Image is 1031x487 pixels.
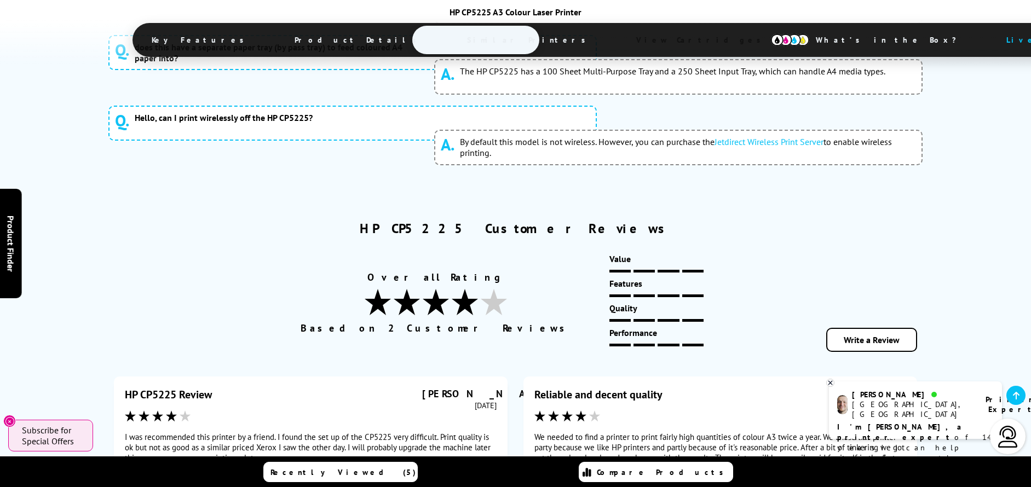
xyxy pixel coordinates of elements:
[837,395,848,414] img: ashley-livechat.png
[135,112,420,123] span: Hello, can I print wirelessly off the HP CP5225?
[422,387,563,400] span: [PERSON_NAME]
[125,432,497,463] div: I was recommended this printer by a friend. I found the set up of the CP5225 very difficult. Prin...
[534,387,663,402] div: Reliable and decent quality
[115,112,129,129] span: Q.
[534,432,906,473] div: We needed to find a printer to print fairly high quantities of colour A3 twice a year. We chose t...
[852,390,972,399] div: [PERSON_NAME]
[270,467,416,477] span: Recently Viewed (5)
[301,322,571,334] span: Based on 2 Customer Reviews
[579,462,733,482] a: Compare Products
[837,422,994,474] p: of 14 years! I can help you choose the right product
[135,27,266,53] span: Key Features
[597,467,729,477] span: Compare Products
[278,27,439,53] span: Product Details
[263,462,418,482] a: Recently Viewed (5)
[715,136,823,147] a: Jetdirect Wireless Print Server
[451,27,608,53] span: Similar Printers
[771,34,809,46] img: cmyk-icon.svg
[620,26,787,54] span: View Cartridges
[609,253,730,352] div: Value Features Quality Performance
[837,422,965,442] b: I'm [PERSON_NAME], a printer expert
[108,220,923,237] h2: HP CP5225 Customer Reviews
[826,328,917,352] a: Write a Review
[367,271,505,283] span: Overall Rating
[22,425,82,447] span: Subscribe for Special Offers
[133,7,899,18] div: HP CP5225 A3 Colour Laser Printer
[852,399,972,419] div: [GEOGRAPHIC_DATA], [GEOGRAPHIC_DATA]
[125,387,212,402] div: HP CP5225 Review
[460,136,916,158] span: By default this model is not wireless. However, you can purchase the to enable wireless printing.
[997,426,1019,448] img: user-headset-light.svg
[441,66,454,82] span: A.
[3,415,16,427] button: Close
[441,136,454,153] span: A.
[460,66,885,77] span: The HP CP5225 has a 100 Sheet Multi-Purpose Tray and a 250 Sheet Input Tray, which can handle A4 ...
[799,27,983,53] span: What’s in the Box?
[475,400,497,410] time: [DATE]
[5,216,16,272] span: Product Finder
